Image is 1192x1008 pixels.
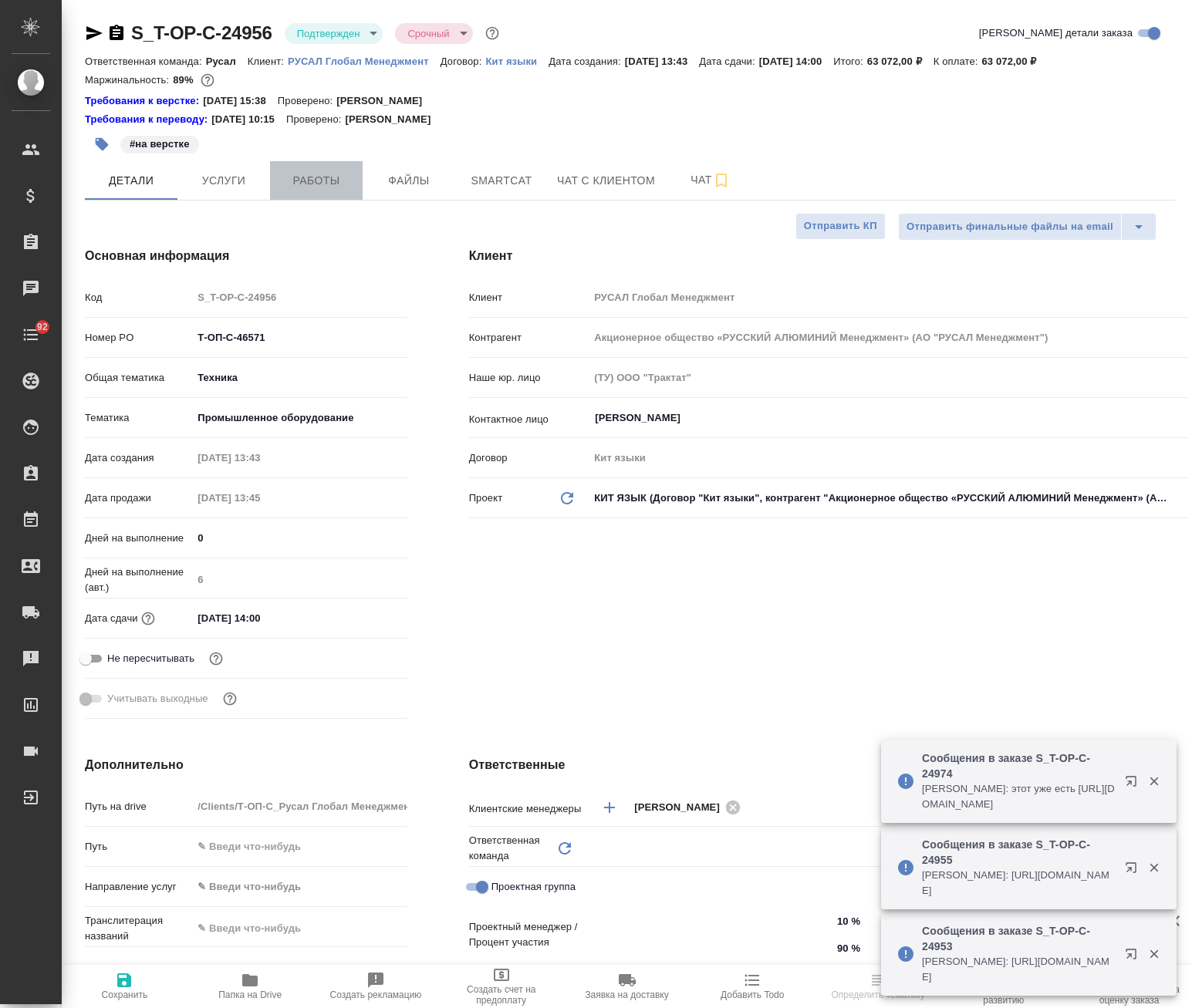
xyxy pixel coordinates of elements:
input: ✎ Введи что-нибудь [192,917,407,939]
input: ✎ Введи что-нибудь [192,835,407,858]
span: Определить тематику [831,989,924,1000]
button: Открыть в новой вкладке [1116,766,1153,803]
span: Отправить финальные файлы на email [907,218,1113,236]
button: Папка на Drive [187,965,313,1008]
span: Услуги [187,171,261,190]
input: ✎ Введи что-нибудь [192,527,407,549]
button: Open [823,920,826,923]
p: Проект [469,491,503,506]
p: Транслитерация названий [85,913,192,944]
span: Проектная группа [491,879,576,895]
p: Проектный менеджер / Процент участия [469,919,587,950]
button: Создать счет на предоплату [438,965,564,1008]
button: Включи, если не хочешь, чтобы указанная дата сдачи изменилась после переставления заказа в 'Подтв... [206,649,226,669]
p: Дата продажи [85,491,192,506]
span: Отправить КП [804,217,877,235]
p: Ответственная команда: [85,56,206,67]
h4: Ответственные [469,756,1175,774]
p: [DATE] 15:38 [203,93,278,109]
button: Сохранить [62,965,187,1008]
button: Подтвержден [292,27,365,40]
button: Если добавить услуги и заполнить их объемом, то дата рассчитается автоматически [138,609,158,629]
p: Итого: [833,56,866,67]
p: Договор [469,450,589,466]
p: Русал [206,56,248,67]
input: ✎ Введи что-нибудь [192,607,327,629]
span: Smartcat [464,171,539,190]
span: Чат с клиентом [557,171,655,190]
p: Общая тематика [85,370,192,386]
button: Открыть в новой вкладке [1116,939,1153,976]
input: Пустое поле [192,447,327,469]
button: Отправить КП [795,213,886,240]
button: Скопировать ссылку [107,24,126,42]
p: [PERSON_NAME]: этот уже есть [URL][DOMAIN_NAME] [922,781,1115,812]
p: Номер PO [85,330,192,346]
div: [PERSON_NAME] [634,797,745,817]
p: [DATE] 10:15 [211,112,286,127]
span: 92 [28,319,57,335]
button: Открыть в новой вкладке [1116,852,1153,889]
p: Сообщения в заказе S_T-OP-C-24953 [922,923,1115,954]
a: 92 [4,315,58,354]
svg: Подписаться [712,171,731,190]
input: Пустое поле [589,326,1189,349]
button: Закрыть [1138,774,1170,788]
p: [DATE] 14:00 [759,56,834,67]
button: Добавить Todo [690,965,815,1008]
button: Отправить финальные файлы на email [898,213,1122,241]
a: Требования к верстке: [85,93,203,109]
p: Дата создания: [549,56,624,67]
button: Скопировать ссылку для ЯМессенджера [85,24,103,42]
button: Определить тематику [815,965,941,1008]
input: Пустое поле [192,795,407,818]
div: ✎ Введи что-нибудь [192,874,407,900]
p: Тематика [85,410,192,426]
span: [PERSON_NAME] детали заказа [979,25,1133,41]
p: #на верстке [130,137,190,152]
p: К оплате: [934,56,982,67]
p: Контрагент [469,330,589,346]
div: Техника [192,365,407,391]
p: Маржинальность: [85,74,173,86]
button: Создать рекламацию [313,965,439,1008]
span: Чат [674,170,748,190]
a: S_T-OP-C-24956 [131,22,272,43]
span: [PERSON_NAME] [634,800,729,815]
p: 63 072,00 ₽ [867,56,934,67]
span: Создать рекламацию [330,989,422,1000]
p: Кит языки [485,56,549,67]
input: Пустое поле [589,447,1189,469]
p: Направление услуг [85,879,192,895]
div: Промышленное оборудование [192,405,407,431]
input: Пустое поле [192,286,407,308]
div: ​ [586,835,1175,861]
p: Код [85,290,192,305]
p: Проверено: [286,112,346,127]
p: 89% [173,74,197,86]
button: Добавить менеджера [591,789,628,826]
button: Open [823,947,826,950]
input: Пустое поле [192,568,407,591]
span: Сохранить [102,989,148,1000]
p: Дата сдачи: [699,56,758,67]
h4: Дополнительно [85,756,407,774]
p: Дней на выполнение [85,531,192,546]
p: Наше юр. лицо [469,370,589,386]
p: Клиент [469,290,589,305]
p: Клиент: [248,56,288,67]
span: Учитывать выходные [107,691,208,706]
button: Закрыть [1138,947,1170,961]
span: Заявка на доставку [585,989,668,1000]
span: Добавить Todo [721,989,784,1000]
div: Подтвержден [285,23,383,44]
p: Договор: [441,56,486,67]
div: ✎ Введи что-нибудь [198,879,388,895]
input: Пустое поле [589,366,1189,389]
p: Дней на выполнение (авт.) [85,565,192,595]
p: [PERSON_NAME]: [URL][DOMAIN_NAME] [922,868,1115,898]
p: Клиентские менеджеры [469,801,587,817]
p: [DATE] 13:43 [625,56,700,67]
button: Open [1180,416,1184,420]
span: Работы [279,171,353,190]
